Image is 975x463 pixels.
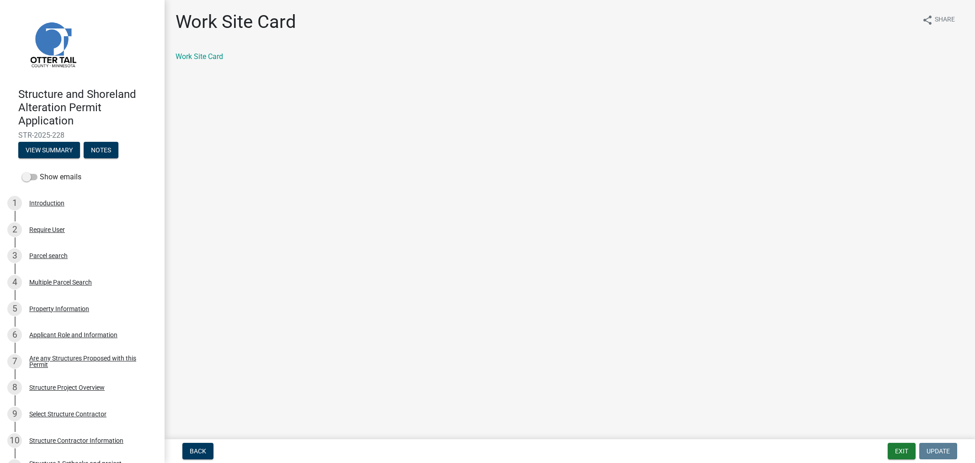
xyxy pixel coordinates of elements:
[927,447,950,455] span: Update
[915,11,962,29] button: shareShare
[29,384,105,391] div: Structure Project Overview
[7,222,22,237] div: 2
[7,354,22,369] div: 7
[29,253,68,259] div: Parcel search
[7,407,22,421] div: 9
[18,147,80,155] wm-modal-confirm: Summary
[176,52,223,61] a: Work Site Card
[29,306,89,312] div: Property Information
[22,172,81,183] label: Show emails
[29,279,92,285] div: Multiple Parcel Search
[7,248,22,263] div: 3
[935,15,955,26] span: Share
[18,131,146,140] span: STR-2025-228
[7,275,22,290] div: 4
[84,142,118,158] button: Notes
[176,11,296,33] h1: Work Site Card
[18,142,80,158] button: View Summary
[7,328,22,342] div: 6
[919,443,957,459] button: Update
[922,15,933,26] i: share
[29,200,64,206] div: Introduction
[29,332,117,338] div: Applicant Role and Information
[7,196,22,210] div: 1
[29,437,123,444] div: Structure Contractor Information
[18,88,157,127] h4: Structure and Shoreland Alteration Permit Application
[7,380,22,395] div: 8
[888,443,916,459] button: Exit
[29,411,107,417] div: Select Structure Contractor
[7,433,22,448] div: 10
[7,301,22,316] div: 5
[29,226,65,233] div: Require User
[190,447,206,455] span: Back
[29,355,150,368] div: Are any Structures Proposed with this Permit
[182,443,213,459] button: Back
[84,147,118,155] wm-modal-confirm: Notes
[18,10,87,78] img: Otter Tail County, Minnesota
